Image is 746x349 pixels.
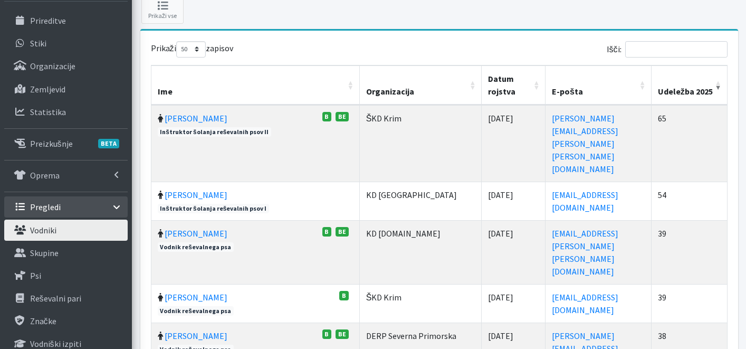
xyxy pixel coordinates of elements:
span: Inštruktor šolanja reševalnih psov II [158,127,272,137]
a: Skupine [4,242,128,263]
p: Pregledi [30,202,61,212]
span: B [339,291,349,300]
td: [DATE] [482,182,546,220]
p: Statistika [30,107,66,117]
a: Psi [4,265,128,286]
a: [PERSON_NAME] [165,228,227,239]
td: [DATE] [482,220,546,284]
span: Vodnik reševalnega psa [158,242,234,252]
p: Reševalni pari [30,293,81,304]
a: [PERSON_NAME] [165,331,227,341]
td: 54 [652,182,728,220]
a: Vodniki [4,220,128,241]
p: Zemljevid [30,84,65,95]
td: [DATE] [482,284,546,323]
a: [PERSON_NAME] [165,113,227,124]
td: ŠKD Krim [360,105,482,182]
a: PreizkušnjeBETA [4,133,128,154]
p: Psi [30,270,41,281]
th: Datum rojstva: vključite za naraščujoči sort [482,65,546,105]
p: Značke [30,316,56,326]
th: Udeležba 2025: vključite za naraščujoči sort [652,65,728,105]
label: Prikaži zapisov [151,41,233,58]
select: Prikažizapisov [176,41,206,58]
span: BE [336,227,349,237]
p: Stiki [30,38,46,49]
a: [EMAIL_ADDRESS][PERSON_NAME][PERSON_NAME][DOMAIN_NAME] [552,228,618,277]
a: [PERSON_NAME] [165,190,227,200]
p: Preizkušnje [30,138,73,149]
a: [PERSON_NAME] [165,292,227,303]
input: Išči: [625,41,728,58]
td: KD [DOMAIN_NAME] [360,220,482,284]
a: Organizacije [4,55,128,77]
a: Zemljevid [4,79,128,100]
span: BETA [98,139,119,148]
td: 39 [652,284,728,323]
a: [EMAIL_ADDRESS][DOMAIN_NAME] [552,190,618,213]
span: BE [336,329,349,339]
span: Inštruktor šolanja reševalnih psov I [158,204,270,213]
p: Prireditve [30,15,66,26]
span: BE [336,112,349,121]
a: Reševalni pari [4,288,128,309]
th: Organizacija: vključite za naraščujoči sort [360,65,482,105]
td: 65 [652,105,728,182]
a: Statistika [4,101,128,122]
p: Vodniki [30,225,56,235]
th: E-pošta: vključite za naraščujoči sort [546,65,652,105]
td: 39 [652,220,728,284]
th: Ime: vključite za naraščujoči sort [151,65,360,105]
p: Vodniški izpiti [30,338,81,349]
a: Stiki [4,33,128,54]
span: B [322,112,332,121]
span: B [322,227,332,237]
a: [EMAIL_ADDRESS][DOMAIN_NAME] [552,292,618,315]
a: Značke [4,310,128,332]
td: KD [GEOGRAPHIC_DATA] [360,182,482,220]
p: Oprema [30,170,60,181]
p: Skupine [30,248,59,258]
span: B [322,329,332,339]
a: [PERSON_NAME][EMAIL_ADDRESS][PERSON_NAME][PERSON_NAME][DOMAIN_NAME] [552,113,618,174]
a: Oprema [4,165,128,186]
td: ŠKD Krim [360,284,482,323]
a: Pregledi [4,196,128,218]
td: [DATE] [482,105,546,182]
a: Prireditve [4,10,128,31]
p: Organizacije [30,61,75,71]
span: Vodnik reševalnega psa [158,306,234,316]
label: Išči: [607,41,728,58]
